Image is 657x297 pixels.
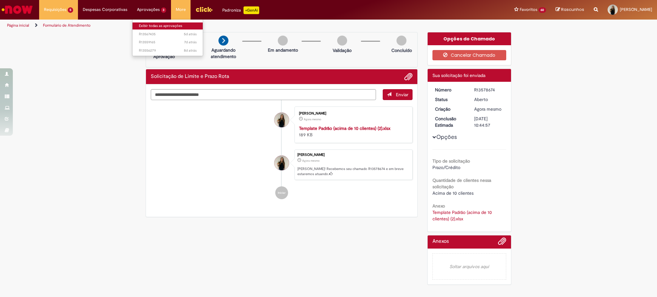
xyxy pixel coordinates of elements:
[132,22,203,30] a: Exibir todas as aprovações
[333,47,352,54] p: Validação
[432,50,507,60] button: Cancelar Chamado
[432,72,485,78] span: Sua solicitação foi enviada
[5,20,433,31] ul: Trilhas de página
[299,112,406,115] div: [PERSON_NAME]
[432,253,507,280] em: Soltar arquivos aqui
[184,32,197,37] time: 25/09/2025 15:40:18
[151,74,229,80] h2: Solicitação de Limite e Prazo Rota Histórico de tíquete
[195,4,213,14] img: click_logo_yellow_360x200.png
[432,190,474,196] span: Acima de 10 clientes
[184,48,197,53] time: 22/09/2025 16:32:59
[7,23,29,28] a: Página inicial
[304,117,321,121] time: 29/09/2025 17:44:49
[556,7,584,13] a: Rascunhos
[222,6,259,14] div: Padroniza
[139,48,197,53] span: R13556279
[278,36,288,46] img: img-circle-grey.png
[299,125,406,138] div: 189 KB
[243,6,259,14] p: +GenAi
[474,106,501,112] span: Agora mesmo
[474,106,501,112] time: 29/09/2025 17:44:52
[208,47,239,60] p: Aguardando atendimento
[139,40,197,45] span: R13559165
[132,47,203,54] a: Aberto R13556279 :
[498,237,506,249] button: Adicionar anexos
[474,87,504,93] div: R13578674
[302,159,320,163] time: 29/09/2025 17:44:52
[132,39,203,46] a: Aberto R13559165 :
[432,177,491,190] b: Quantidade de clientes nessa solicitação
[137,6,160,13] span: Aprovações
[337,36,347,46] img: img-circle-grey.png
[432,165,460,170] span: Prazo/Crédito
[430,87,470,93] dt: Número
[1,3,34,16] img: ServiceNow
[430,115,470,128] dt: Conclusão Estimada
[297,153,409,157] div: [PERSON_NAME]
[132,19,203,56] ul: Aprovações
[520,6,537,13] span: Favoritos
[561,6,584,13] span: Rascunhos
[184,48,197,53] span: 8d atrás
[176,6,186,13] span: More
[474,106,504,112] div: 29/09/2025 17:44:52
[274,113,289,127] div: Natali Fernanda Garcia Alonso
[391,47,412,54] p: Concluído
[132,31,203,38] a: Aberto R13567435 :
[274,156,289,170] div: Natali Fernanda Garcia Alonso
[268,47,298,53] p: Em andamento
[68,7,73,13] span: 5
[428,32,511,45] div: Opções do Chamado
[151,100,413,206] ul: Histórico de tíquete
[218,36,228,46] img: arrow-next.png
[430,106,470,112] dt: Criação
[304,117,321,121] span: Agora mesmo
[151,89,376,100] textarea: Digite sua mensagem aqui...
[139,32,197,37] span: R13567435
[302,159,320,163] span: Agora mesmo
[474,115,504,128] div: [DATE] 10:44:57
[539,7,546,13] span: 60
[474,96,504,103] div: Aberto
[299,125,390,131] a: Template Padrão (acima de 10 clientes) (2).xlsx
[404,72,413,81] button: Adicionar anexos
[432,209,493,222] a: Download de Template Padrão (acima de 10 clientes) (2).xlsx
[161,7,166,13] span: 3
[184,32,197,37] span: 5d atrás
[43,23,90,28] a: Formulário de Atendimento
[184,40,197,45] span: 7d atrás
[184,40,197,45] time: 23/09/2025 13:59:03
[396,92,408,98] span: Enviar
[432,203,445,209] b: Anexo
[151,149,413,180] li: Natali Fernanda Garcia Alonso
[297,166,409,176] p: [PERSON_NAME]! Recebemos seu chamado R13578674 e em breve estaremos atuando.
[432,158,470,164] b: Tipo de solicitação
[383,89,413,100] button: Enviar
[83,6,127,13] span: Despesas Corporativas
[430,96,470,103] dt: Status
[620,7,652,12] span: [PERSON_NAME]
[397,36,406,46] img: img-circle-grey.png
[432,239,449,244] h2: Anexos
[44,6,66,13] span: Requisições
